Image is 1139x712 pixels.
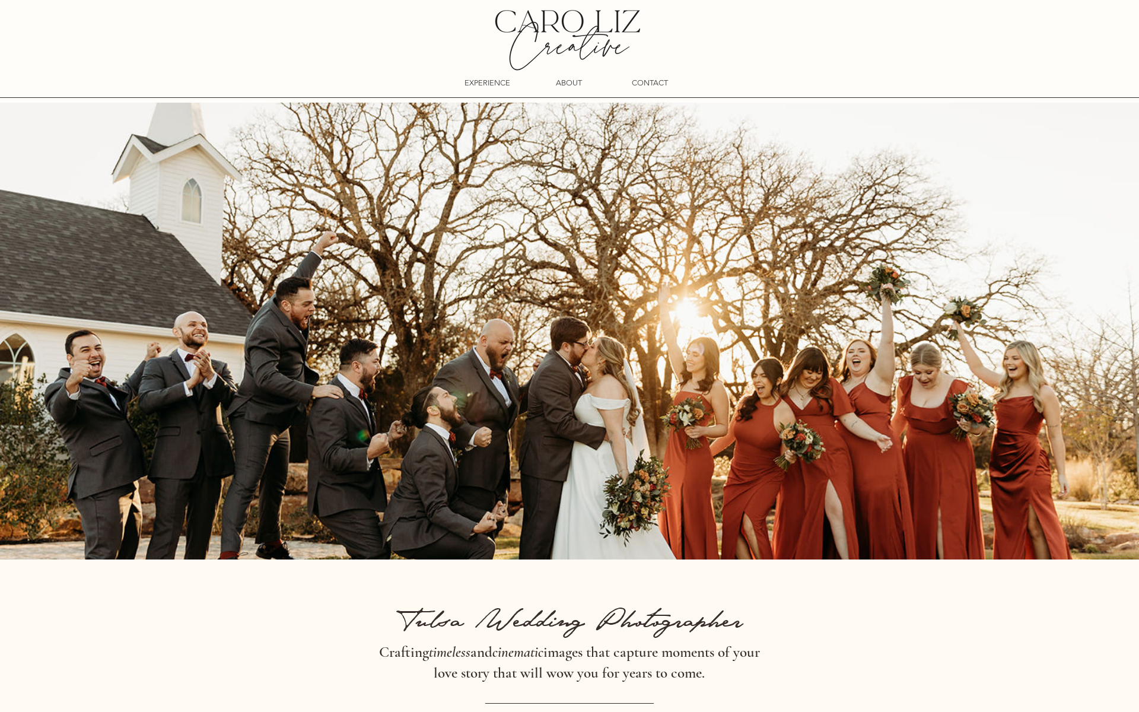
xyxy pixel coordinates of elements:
[429,643,470,661] span: timeless
[612,72,687,93] a: CONTACT
[531,72,606,93] a: ABOUT
[464,74,510,92] p: EXPERIENCE
[632,74,668,92] p: CONTACT
[379,643,760,682] span: Crafting and images that capture moments of your love story that will wow you for years to come.
[556,74,582,92] p: ABOUT
[447,72,690,93] nav: Site
[492,643,543,661] span: cinematic
[450,72,525,93] a: EXPERIENCE
[396,599,743,635] span: Tulsa Wedding Photographer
